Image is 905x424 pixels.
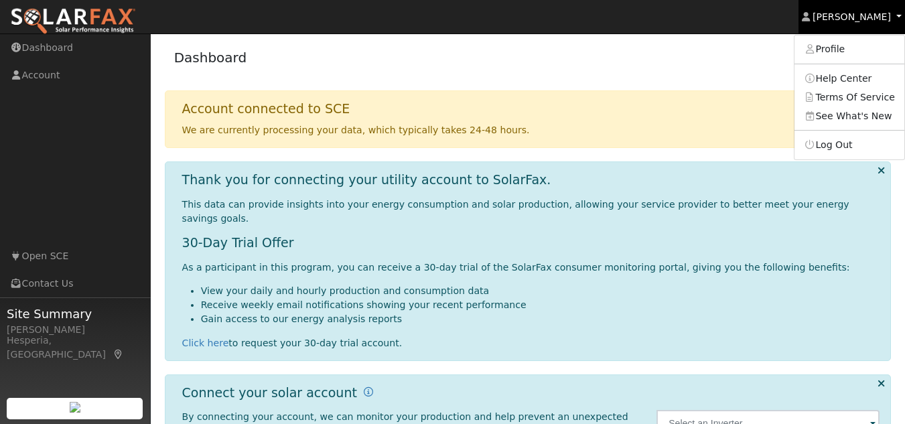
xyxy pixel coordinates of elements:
[182,385,357,401] h1: Connect your solar account
[182,235,880,251] h1: 30-Day Trial Offer
[182,199,849,224] span: This data can provide insights into your energy consumption and solar production, allowing your s...
[182,125,530,135] span: We are currently processing your data, which typically takes 24-48 hours.
[794,88,904,107] a: Terms Of Service
[7,323,143,337] div: [PERSON_NAME]
[813,11,891,22] span: [PERSON_NAME]
[113,349,125,360] a: Map
[201,312,880,326] li: Gain access to our energy analysis reports
[794,40,904,59] a: Profile
[794,107,904,125] a: See What's New
[182,101,350,117] h1: Account connected to SCE
[201,284,880,298] li: View your daily and hourly production and consumption data
[182,338,229,348] a: Click here
[10,7,136,36] img: SolarFax
[7,305,143,323] span: Site Summary
[201,298,880,312] li: Receive weekly email notifications showing your recent performance
[182,261,880,275] p: As a participant in this program, you can receive a 30-day trial of the SolarFax consumer monitor...
[794,135,904,154] a: Log Out
[70,402,80,413] img: retrieve
[174,50,247,66] a: Dashboard
[182,336,880,350] div: to request your 30-day trial account.
[794,69,904,88] a: Help Center
[182,172,551,188] h1: Thank you for connecting your utility account to SolarFax.
[7,334,143,362] div: Hesperia, [GEOGRAPHIC_DATA]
